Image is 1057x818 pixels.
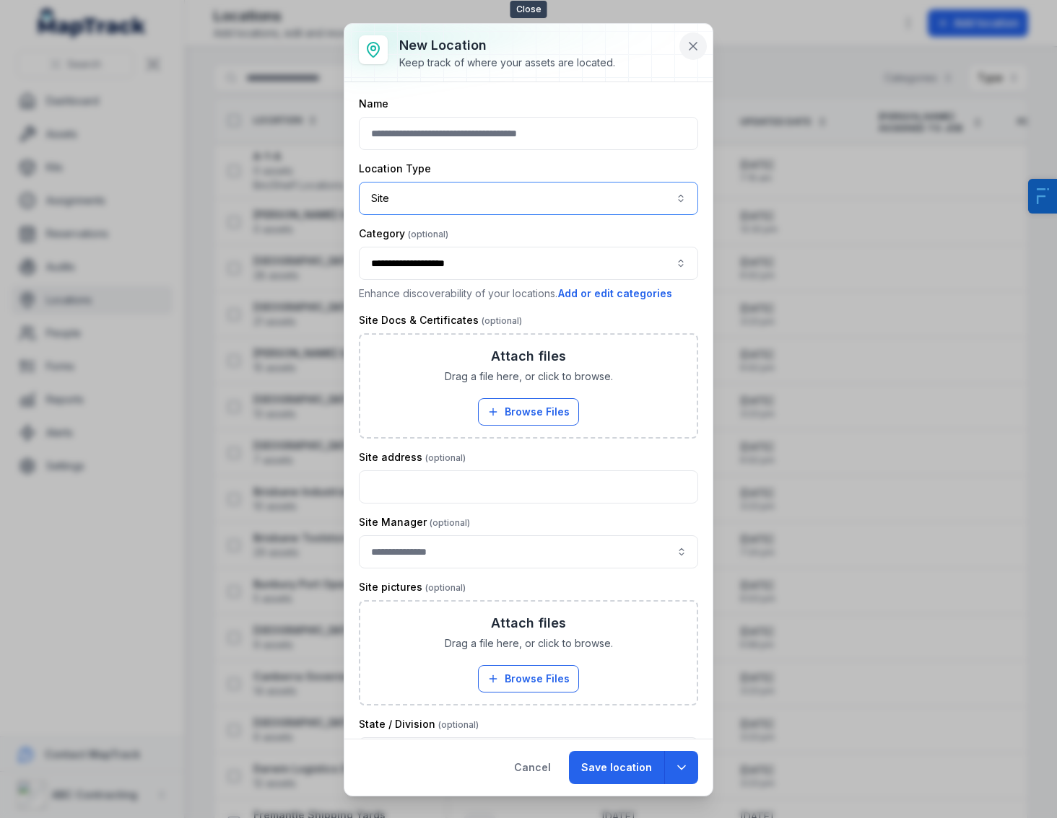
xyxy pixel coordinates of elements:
label: Site address [359,450,466,465]
button: Browse Files [478,665,579,692]
button: Save location [569,751,664,784]
button: Add or edit categories [557,286,673,302]
label: Name [359,97,388,111]
input: location-add:cf[5e46382d-f712-41fb-848f-a7473c324c31]-label [359,535,698,568]
div: Keep track of where your assets are located. [399,56,615,70]
button: Site [359,182,698,215]
button: Browse Files [478,398,579,426]
h3: New location [399,35,615,56]
h3: Attach files [491,613,566,633]
label: Location Type [359,162,431,176]
label: State / Division [359,717,479,731]
span: Drag a file here, or click to browse. [445,636,613,651]
label: Site Manager [359,515,470,529]
span: Close [510,1,547,18]
span: Drag a file here, or click to browse. [445,369,613,384]
label: Category [359,227,448,241]
h3: Attach files [491,346,566,366]
p: Enhance discoverability of your locations. [359,286,698,302]
label: Site pictures [359,580,466,594]
label: Site Docs & Certificates [359,313,522,327]
button: Cancel [502,751,563,784]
